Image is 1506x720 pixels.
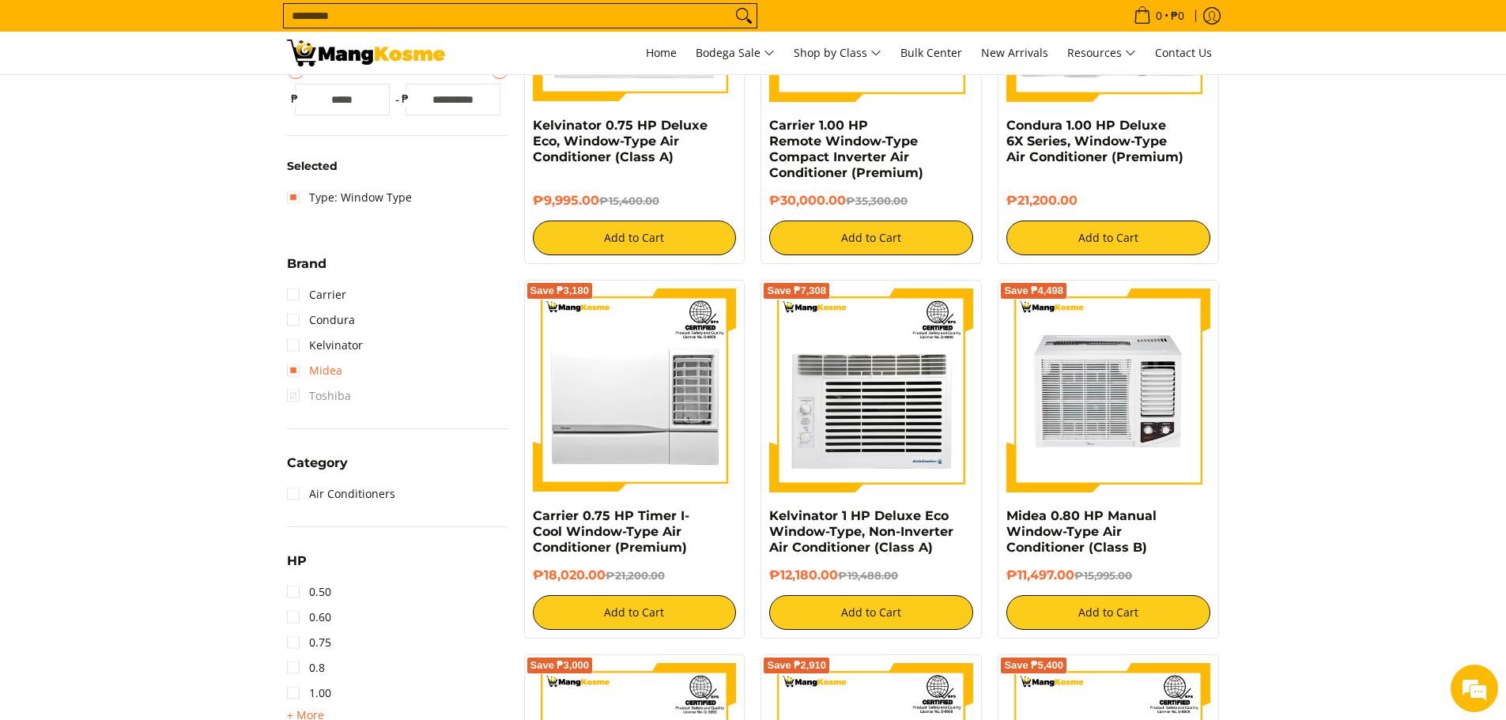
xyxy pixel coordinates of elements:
[287,481,395,507] a: Air Conditioners
[1168,10,1187,21] span: ₱0
[287,680,331,706] a: 1.00
[287,555,307,567] span: HP
[900,45,962,60] span: Bulk Center
[769,221,973,255] button: Add to Cart
[533,193,737,209] h6: ₱9,995.00
[981,45,1048,60] span: New Arrivals
[287,579,331,605] a: 0.50
[533,595,737,630] button: Add to Cart
[1006,118,1183,164] a: Condura 1.00 HP Deluxe 6X Series, Window-Type Air Conditioner (Premium)
[1004,286,1063,296] span: Save ₱4,498
[287,258,326,270] span: Brand
[1006,508,1157,555] a: Midea 0.80 HP Manual Window-Type Air Conditioner (Class B)
[533,118,708,164] a: Kelvinator 0.75 HP Deluxe Eco, Window-Type Air Conditioner (Class A)
[606,569,665,582] del: ₱21,200.00
[767,661,826,670] span: Save ₱2,910
[1006,567,1210,583] h6: ₱11,497.00
[287,258,326,282] summary: Open
[794,43,881,63] span: Shop by Class
[287,605,331,630] a: 0.60
[398,91,413,107] span: ₱
[767,286,826,296] span: Save ₱7,308
[769,567,973,583] h6: ₱12,180.00
[1006,595,1210,630] button: Add to Cart
[1155,45,1212,60] span: Contact Us
[461,32,1220,74] nav: Main Menu
[1074,569,1132,582] del: ₱15,995.00
[287,655,325,680] a: 0.8
[287,555,307,579] summary: Open
[1153,10,1164,21] span: 0
[287,457,348,481] summary: Open
[769,508,953,555] a: Kelvinator 1 HP Deluxe Eco Window-Type, Non-Inverter Air Conditioner (Class A)
[287,282,346,307] a: Carrier
[533,508,689,555] a: Carrier 0.75 HP Timer I-Cool Window-Type Air Conditioner (Premium)
[646,45,677,60] span: Home
[893,32,970,74] a: Bulk Center
[599,194,659,207] del: ₱15,400.00
[287,160,508,174] h6: Selected
[287,457,348,469] span: Category
[287,307,355,333] a: Condura
[533,567,737,583] h6: ₱18,020.00
[973,32,1056,74] a: New Arrivals
[638,32,685,74] a: Home
[696,43,775,63] span: Bodega Sale
[769,288,973,492] img: Kelvinator 1 HP Deluxe Eco Window-Type, Non-Inverter Air Conditioner (Class A)
[287,40,445,66] img: Bodega Sale Aircon l Mang Kosme: Home Appliances Warehouse Sale Window Type
[731,4,757,28] button: Search
[287,358,342,383] a: Midea
[287,383,351,409] span: Toshiba
[1067,43,1136,63] span: Resources
[1006,221,1210,255] button: Add to Cart
[769,193,973,209] h6: ₱30,000.00
[769,118,923,180] a: Carrier 1.00 HP Remote Window-Type Compact Inverter Air Conditioner (Premium)
[846,194,908,207] del: ₱35,300.00
[1059,32,1144,74] a: Resources
[1129,7,1189,25] span: •
[287,630,331,655] a: 0.75
[1147,32,1220,74] a: Contact Us
[1006,288,1210,492] img: Midea 0.80 HP Manual Window-Type Air Conditioner (Class B)
[287,185,412,210] a: Type: Window Type
[688,32,783,74] a: Bodega Sale
[533,221,737,255] button: Add to Cart
[786,32,889,74] a: Shop by Class
[769,595,973,630] button: Add to Cart
[287,91,303,107] span: ₱
[838,569,898,582] del: ₱19,488.00
[287,333,363,358] a: Kelvinator
[1004,661,1063,670] span: Save ₱5,400
[530,286,590,296] span: Save ₱3,180
[533,288,737,492] img: Carrier 0.75 HP Timer I-Cool Window-Type Air Conditioner (Premium)
[530,661,590,670] span: Save ₱3,000
[1006,193,1210,209] h6: ₱21,200.00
